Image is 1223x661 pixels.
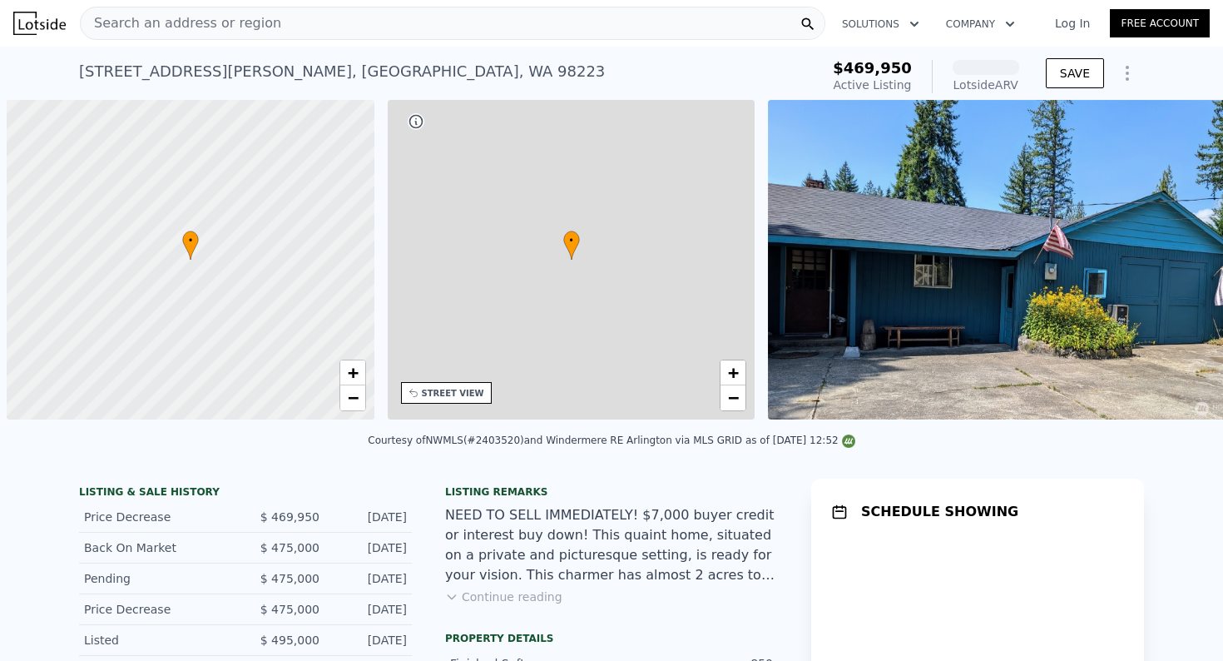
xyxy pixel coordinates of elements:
[333,632,407,649] div: [DATE]
[445,632,778,645] div: Property details
[84,509,232,525] div: Price Decrease
[445,589,562,605] button: Continue reading
[1111,57,1144,90] button: Show Options
[260,603,319,616] span: $ 475,000
[182,233,199,248] span: •
[933,9,1028,39] button: Company
[368,435,854,446] div: Courtesy of NWMLS (#2403520) and Windermere RE Arlington via MLS GRID as of [DATE] 12:52
[347,362,358,383] span: +
[834,78,912,92] span: Active Listing
[340,360,365,385] a: Zoom in
[84,601,232,618] div: Price Decrease
[833,59,912,77] span: $469,950
[333,539,407,556] div: [DATE]
[842,435,855,448] img: NWMLS Logo
[720,360,745,385] a: Zoom in
[1110,9,1210,37] a: Free Account
[1035,15,1110,32] a: Log In
[563,231,580,260] div: •
[347,387,358,408] span: −
[333,570,407,587] div: [DATE]
[79,485,412,502] div: LISTING & SALE HISTORY
[182,231,199,260] div: •
[829,9,933,39] button: Solutions
[1046,58,1104,88] button: SAVE
[728,362,739,383] span: +
[260,541,319,554] span: $ 475,000
[81,13,281,33] span: Search an address or region
[333,601,407,618] div: [DATE]
[84,570,232,587] div: Pending
[445,505,778,585] div: NEED TO SELL IMMEDIATELY! $7,000 buyer credit or interest buy down! This quaint home, situated on...
[422,387,484,400] div: STREET VIEW
[13,12,66,35] img: Lotside
[445,485,778,499] div: Listing remarks
[340,385,365,410] a: Zoom out
[84,539,232,556] div: Back On Market
[260,572,319,585] span: $ 475,000
[79,60,605,83] div: [STREET_ADDRESS][PERSON_NAME] , [GEOGRAPHIC_DATA] , WA 98223
[84,632,232,649] div: Listed
[260,634,319,647] span: $ 495,000
[953,77,1019,93] div: Lotside ARV
[720,385,745,410] a: Zoom out
[333,509,407,525] div: [DATE]
[728,387,739,408] span: −
[861,502,1018,522] h1: SCHEDULE SHOWING
[260,510,319,524] span: $ 469,950
[563,233,580,248] span: •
